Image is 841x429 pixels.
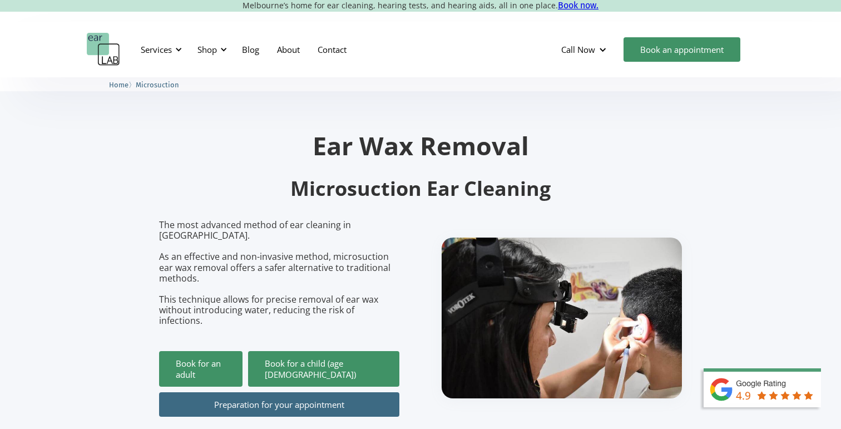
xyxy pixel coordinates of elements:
a: Book for a child (age [DEMOGRAPHIC_DATA]) [248,351,399,387]
a: Preparation for your appointment [159,392,399,417]
span: Home [109,81,128,89]
div: Services [134,33,185,66]
li: 〉 [109,79,136,91]
div: Shop [197,44,217,55]
a: Book for an adult [159,351,243,387]
div: Services [141,44,172,55]
a: Contact [309,33,355,66]
div: Call Now [552,33,618,66]
div: Shop [191,33,230,66]
span: Microsuction [136,81,179,89]
a: Microsuction [136,79,179,90]
a: home [87,33,120,66]
h2: Microsuction Ear Cleaning [159,176,682,202]
img: boy getting ear checked. [442,238,682,398]
p: The most advanced method of ear cleaning in [GEOGRAPHIC_DATA]. As an effective and non-invasive m... [159,220,399,327]
h1: Ear Wax Removal [159,133,682,158]
a: Blog [233,33,268,66]
a: Book an appointment [624,37,740,62]
a: About [268,33,309,66]
div: Call Now [561,44,595,55]
a: Home [109,79,128,90]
